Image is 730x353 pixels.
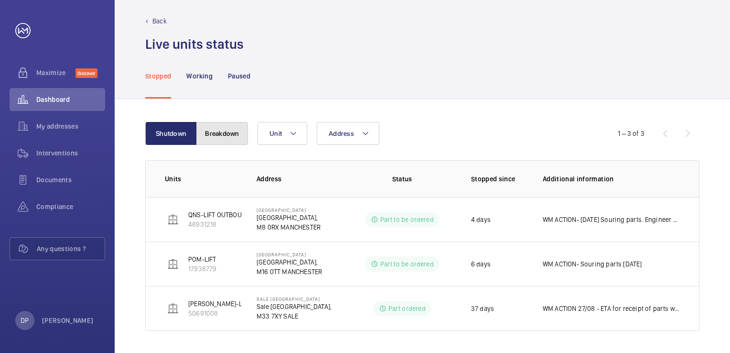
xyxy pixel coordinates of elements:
[380,215,434,224] p: Part to be ordered
[152,16,167,26] p: Back
[36,95,105,104] span: Dashboard
[188,254,216,264] p: POM-LIFT
[257,267,322,276] p: M16 0TT MANCHESTER
[188,299,250,309] p: [PERSON_NAME]-LIFT
[258,122,307,145] button: Unit
[257,222,321,232] p: M8 0RX MANCHESTER
[196,122,248,145] button: Breakdown
[257,207,321,213] p: [GEOGRAPHIC_DATA]
[145,71,171,81] p: Stopped
[165,174,241,184] p: Units
[257,252,322,257] p: [GEOGRAPHIC_DATA]
[36,175,105,185] span: Documents
[188,220,250,229] p: 48931218
[257,296,332,302] p: Sale [GEOGRAPHIC_DATA]
[42,316,94,325] p: [PERSON_NAME]
[380,259,434,269] p: Part to be ordered
[355,174,449,184] p: Status
[145,122,197,145] button: Shutdown
[257,311,332,321] p: M33 7XY SALE
[36,202,105,211] span: Compliance
[167,303,179,314] img: elevator.svg
[543,259,642,269] p: WM ACTION- Souring parts [DATE]
[36,68,75,77] span: Maximize
[188,309,250,318] p: 50691008
[188,210,250,220] p: QNS-LIFT OUTBOUND
[618,129,644,138] div: 1 – 3 of 3
[21,316,29,325] p: DP
[471,215,491,224] p: 4 days
[36,148,105,158] span: Interventions
[167,258,179,270] img: elevator.svg
[145,35,244,53] h1: Live units status
[257,213,321,222] p: [GEOGRAPHIC_DATA],
[186,71,212,81] p: Working
[167,214,179,225] img: elevator.svg
[188,264,216,274] p: 17938779
[329,130,354,137] span: Address
[257,257,322,267] p: [GEOGRAPHIC_DATA],
[543,304,680,313] p: WM ACTION 27/08 - ETA for receipt of parts w/c [DATE]
[75,68,97,78] span: Discover
[36,121,105,131] span: My addresses
[317,122,379,145] button: Address
[228,71,250,81] p: Paused
[471,304,494,313] p: 37 days
[543,215,680,224] p: WM ACTION- [DATE] Souring parts. Engineer attended [DATE] Replacement parts required
[543,174,680,184] p: Additional information
[471,259,491,269] p: 6 days
[257,302,332,311] p: Sale [GEOGRAPHIC_DATA],
[388,304,426,313] p: Part ordered
[269,130,282,137] span: Unit
[257,174,348,184] p: Address
[471,174,527,184] p: Stopped since
[37,244,105,254] span: Any questions ?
